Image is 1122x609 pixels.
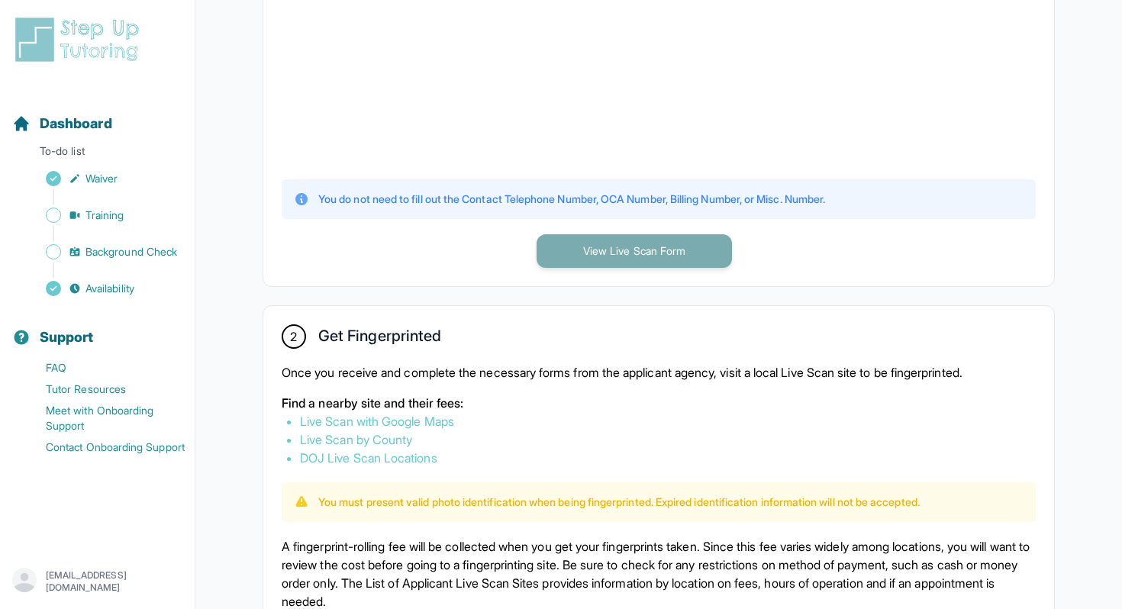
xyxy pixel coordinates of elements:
span: Availability [85,281,134,296]
p: You do not need to fill out the Contact Telephone Number, OCA Number, Billing Number, or Misc. Nu... [318,192,825,207]
a: FAQ [12,357,195,379]
img: logo [12,15,148,64]
a: Background Check [12,241,195,263]
a: Contact Onboarding Support [12,437,195,458]
a: Waiver [12,168,195,189]
a: Dashboard [12,113,112,134]
a: Live Scan with Google Maps [300,414,454,429]
a: View Live Scan Form [537,243,732,258]
a: Tutor Resources [12,379,195,400]
button: Support [6,302,189,354]
span: Waiver [85,171,118,186]
span: Training [85,208,124,223]
button: [EMAIL_ADDRESS][DOMAIN_NAME] [12,568,182,595]
h2: Get Fingerprinted [318,327,441,351]
p: Once you receive and complete the necessary forms from the applicant agency, visit a local Live S... [282,363,1036,382]
a: Availability [12,278,195,299]
p: Find a nearby site and their fees: [282,394,1036,412]
p: [EMAIL_ADDRESS][DOMAIN_NAME] [46,569,182,594]
p: You must present valid photo identification when being fingerprinted. Expired identification info... [318,495,920,510]
p: To-do list [6,143,189,165]
span: Background Check [85,244,177,259]
a: DOJ Live Scan Locations [300,450,437,466]
span: Support [40,327,94,348]
a: Meet with Onboarding Support [12,400,195,437]
a: Training [12,205,195,226]
span: Dashboard [40,113,112,134]
button: View Live Scan Form [537,234,732,268]
span: 2 [290,327,297,346]
button: Dashboard [6,89,189,140]
a: Live Scan by County [300,432,412,447]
